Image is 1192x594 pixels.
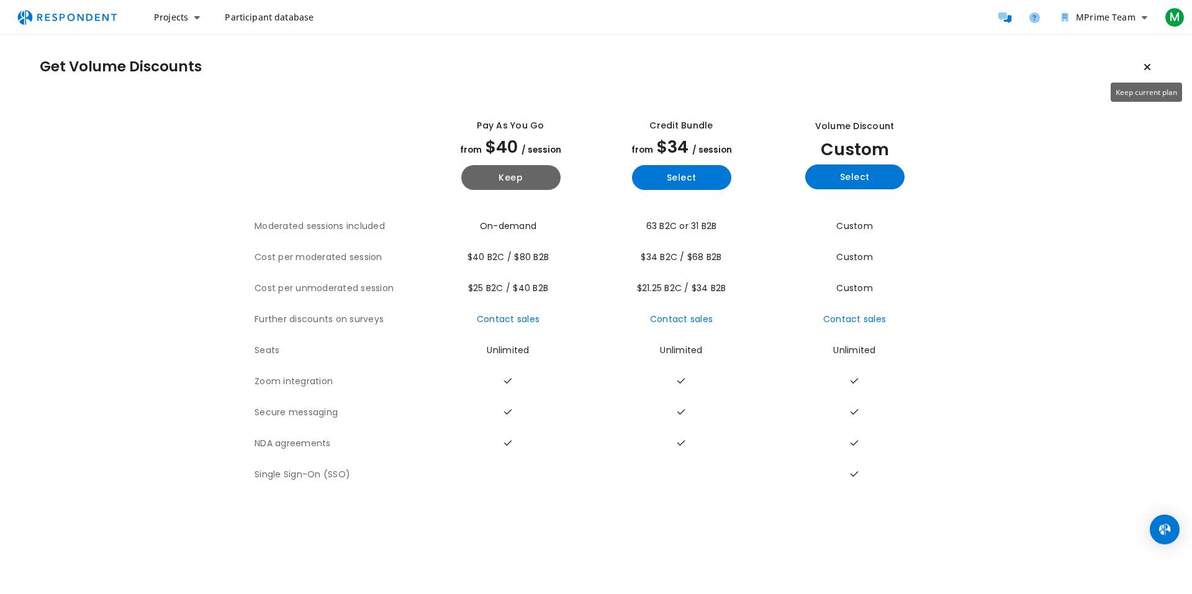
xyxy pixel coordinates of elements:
span: / session [692,144,732,156]
button: Projects [144,6,210,29]
th: Zoom integration [255,366,425,397]
div: Volume Discount [815,120,895,133]
span: MPrime Team [1076,11,1136,23]
th: Seats [255,335,425,366]
span: $40 [485,135,518,158]
a: Message participants [992,5,1017,30]
button: Keep current yearly payg plan [461,165,561,190]
span: $34 B2C / $68 B2B [641,251,721,263]
th: Secure messaging [255,397,425,428]
a: Contact sales [477,313,540,325]
span: Keep current plan [1116,87,1177,97]
span: Custom [821,138,889,161]
th: NDA agreements [255,428,425,459]
span: $40 B2C / $80 B2B [467,251,549,263]
span: Unlimited [660,344,702,356]
span: $25 B2C / $40 B2B [468,282,548,294]
a: Contact sales [823,313,886,325]
th: Moderated sessions included [255,211,425,242]
span: 63 B2C or 31 B2B [646,220,717,232]
span: / session [521,144,561,156]
span: Custom [836,282,873,294]
span: Custom [836,251,873,263]
button: Select yearly basic plan [632,165,731,190]
a: Contact sales [650,313,713,325]
span: from [631,144,653,156]
button: Keep current plan [1135,55,1160,79]
span: Custom [836,220,873,232]
a: Participant database [215,6,323,29]
button: MPrime Team [1052,6,1157,29]
span: $34 [657,135,689,158]
div: Open Intercom Messenger [1150,515,1180,544]
th: Single Sign-On (SSO) [255,459,425,490]
span: Unlimited [487,344,529,356]
button: Select yearly custom_static plan [805,164,905,189]
span: On-demand [480,220,536,232]
div: Credit Bundle [649,119,713,132]
a: Help and support [1022,5,1047,30]
button: M [1162,6,1187,29]
th: Cost per unmoderated session [255,273,425,304]
img: respondent-logo.png [10,6,124,29]
span: M [1165,7,1185,27]
h1: Get Volume Discounts [40,58,202,76]
th: Cost per moderated session [255,242,425,273]
span: Participant database [225,11,314,23]
span: from [460,144,482,156]
span: Projects [154,11,188,23]
span: $21.25 B2C / $34 B2B [637,282,726,294]
th: Further discounts on surveys [255,304,425,335]
span: Unlimited [833,344,875,356]
div: Pay as you go [477,119,544,132]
